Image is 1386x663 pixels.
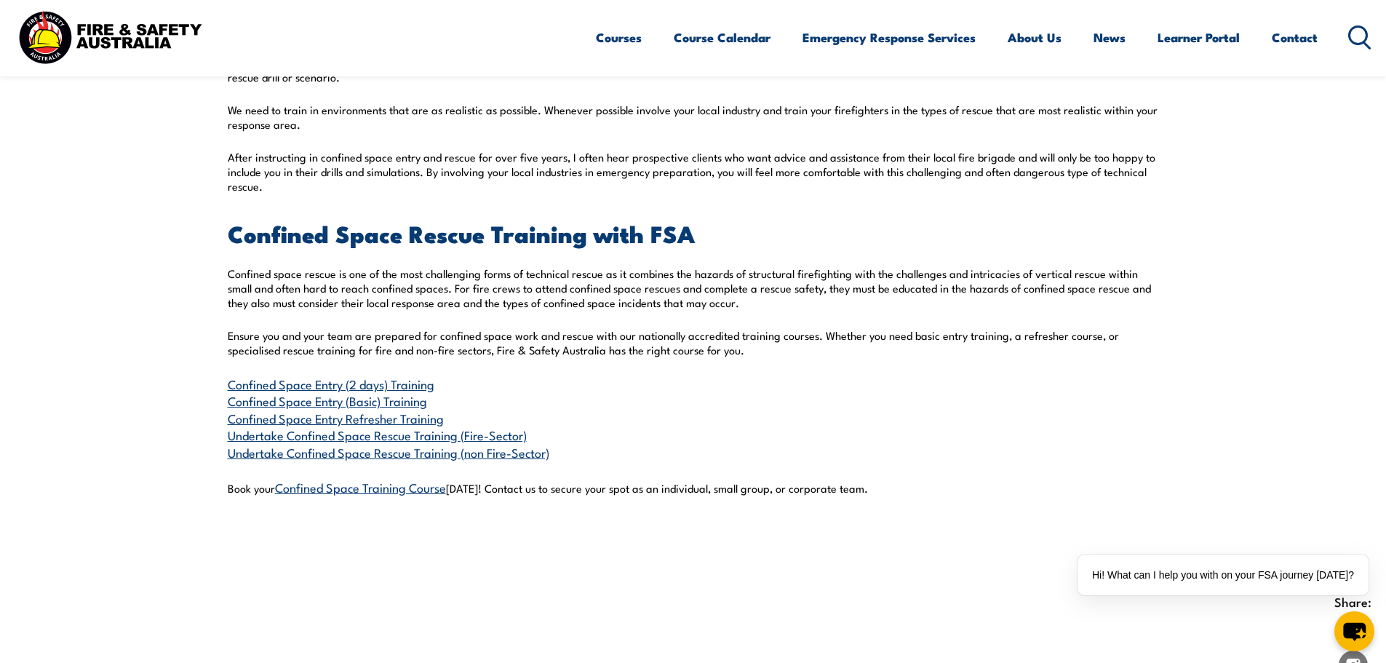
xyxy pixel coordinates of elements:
a: Course Calendar [674,18,770,57]
a: Confined Space Entry (Basic) Training [228,392,427,409]
button: chat-button [1334,611,1374,651]
p: Confined space rescue is one of the most challenging forms of technical rescue as it combines the... [228,266,1159,310]
a: Emergency Response Services [802,18,976,57]
a: Undertake Confined Space Rescue Training (non Fire-Sector) [228,443,549,461]
p: After instructing in confined space entry and rescue for over five years, I often hear prospectiv... [228,150,1159,194]
a: Confined Space Entry Refresher Training [228,409,444,426]
p: We need to train in environments that are as realistic as possible. Whenever possible involve you... [228,103,1159,132]
a: About Us [1008,18,1062,57]
a: Confined Space Entry (2 days) Training [228,375,434,392]
h2: Confined Space Rescue Training with FSA [228,223,1159,243]
div: Hi! What can I help you with on your FSA journey [DATE]? [1078,555,1369,595]
a: Learner Portal [1158,18,1240,57]
a: Confined Space Training Course [275,478,446,496]
a: Undertake Confined Space Rescue Training (Fire-Sector) [228,426,527,443]
span: Share: [1334,591,1371,613]
p: Book your [DATE]! Contact us to secure your spot as an individual, small group, or corporate team. [228,479,1159,496]
p: Ensure you and your team are prepared for confined space work and rescue with our nationally accr... [228,328,1159,357]
a: News [1094,18,1126,57]
a: Contact [1272,18,1318,57]
a: Courses [596,18,642,57]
